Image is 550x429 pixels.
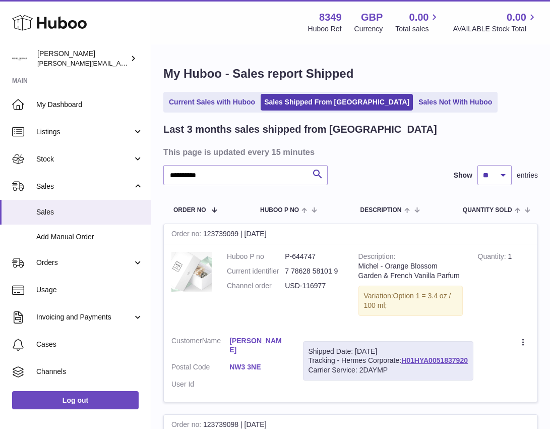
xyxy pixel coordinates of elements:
img: katy.taghizadeh@michelgermain.com [12,51,27,66]
a: [PERSON_NAME] [229,336,287,355]
span: Usage [36,285,143,295]
div: Variation: [358,286,463,316]
a: Sales Shipped From [GEOGRAPHIC_DATA] [261,94,413,111]
h2: Last 3 months sales shipped from [GEOGRAPHIC_DATA] [163,123,437,136]
span: Sales [36,182,133,191]
span: Customer [171,337,202,345]
span: Listings [36,127,133,137]
dt: Current identifier [227,266,285,276]
a: NW3 3NE [229,362,287,372]
span: Add Manual Order [36,232,143,242]
a: Log out [12,391,139,409]
img: 83491673466486.jpg [171,252,212,292]
dd: USD-116977 [285,281,343,291]
a: 0.00 AVAILABLE Stock Total [453,11,538,34]
strong: Quantity [478,252,508,263]
span: entries [517,171,538,180]
div: Carrier Service: 2DAYMP [309,365,468,375]
span: My Dashboard [36,100,143,110]
span: AVAILABLE Stock Total [453,24,538,34]
div: 123739099 | [DATE] [164,224,537,244]
span: Option 1 = 3.4 oz / 100 ml; [364,292,451,309]
span: Total sales [395,24,440,34]
span: Cases [36,340,143,349]
a: 0.00 Total sales [395,11,440,34]
div: [PERSON_NAME] [37,49,128,68]
span: Order No [173,207,206,213]
div: Currency [354,24,383,34]
dt: User Id [171,380,229,389]
a: H01HYA0051837920 [401,356,468,364]
div: Michel - Orange Blossom Garden & French Vanilla Parfum [358,261,463,281]
span: Description [360,207,401,213]
a: Sales Not With Huboo [415,94,496,111]
span: Orders [36,258,133,267]
span: Channels [36,367,143,377]
dt: Huboo P no [227,252,285,261]
dd: 7 78628 58101 9 [285,266,343,276]
span: [PERSON_NAME][EMAIL_ADDRESS][DOMAIN_NAME] [37,59,202,67]
strong: GBP [361,11,383,24]
a: Current Sales with Huboo [165,94,259,111]
div: Shipped Date: [DATE] [309,347,468,356]
td: 1 [470,244,537,328]
dt: Channel order [227,281,285,291]
div: Huboo Ref [308,24,342,34]
div: Tracking - Hermes Corporate: [303,341,473,381]
h1: My Huboo - Sales report Shipped [163,66,538,82]
strong: Description [358,252,396,263]
strong: Order no [171,230,203,240]
h3: This page is updated every 15 minutes [163,146,535,157]
span: Stock [36,154,133,164]
dt: Name [171,336,229,358]
span: 0.00 [507,11,526,24]
label: Show [454,171,472,180]
span: Sales [36,207,143,217]
strong: 8349 [319,11,342,24]
span: Invoicing and Payments [36,312,133,322]
span: Huboo P no [260,207,299,213]
dt: Postal Code [171,362,229,374]
span: 0.00 [409,11,429,24]
span: Quantity Sold [463,207,512,213]
dd: P-644747 [285,252,343,261]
